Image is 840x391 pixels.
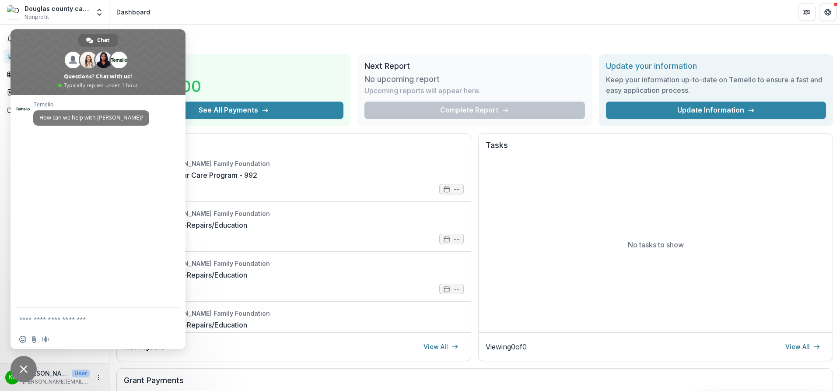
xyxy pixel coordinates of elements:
h1: Dashboard [116,32,833,47]
h3: Keep your information up-to-date on Temelio to ensure a fast and easy application process. [606,74,826,95]
a: View All [780,340,826,354]
button: Partners [798,4,815,21]
p: No tasks to show [628,240,684,250]
span: Send a file [31,336,38,343]
div: Kris Chisholm [9,374,16,380]
button: Get Help [819,4,836,21]
a: Douglas County Car Care Program - 992 [124,170,257,180]
div: Chat [78,34,118,47]
span: How can we help with [PERSON_NAME]? [39,114,143,121]
span: Audio message [42,336,49,343]
div: Dashboard [116,7,150,17]
span: Nonprofit [24,13,49,21]
a: Dashboard [3,49,105,63]
h2: Update your information [606,61,826,71]
div: Douglas county car care program [24,4,90,13]
a: Car Care Program-Repairs/Education [124,320,247,330]
p: [PERSON_NAME] [23,369,68,378]
img: Douglas county car care program [7,5,21,19]
a: Tasks [3,67,105,81]
button: More [93,372,104,383]
textarea: Compose your message... [19,315,157,323]
div: Close chat [10,356,37,382]
button: Open entity switcher [93,4,105,21]
button: Notifications [3,32,105,46]
a: Documents [3,103,105,117]
span: Insert an emoji [19,336,26,343]
nav: breadcrumb [113,6,154,18]
button: See All Payments [123,102,343,119]
a: Proposals [3,85,105,99]
span: Temelio [33,102,149,108]
p: Upcoming reports will appear here. [364,85,481,96]
p: Viewing 0 of 0 [486,342,527,352]
h2: Next Report [364,61,584,71]
a: View All [418,340,464,354]
h2: Tasks [486,141,826,157]
h3: No upcoming report [364,74,440,84]
a: Car Care Program-Repairs/Education [124,270,247,280]
a: Car Care Program-Repairs/Education [124,220,247,230]
span: Chat [97,34,109,47]
p: [PERSON_NAME][EMAIL_ADDRESS][DOMAIN_NAME] [23,378,90,386]
a: Update Information [606,102,826,119]
h2: Proposals [124,141,464,157]
h2: Total Awarded [123,61,343,71]
p: User [72,370,90,377]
